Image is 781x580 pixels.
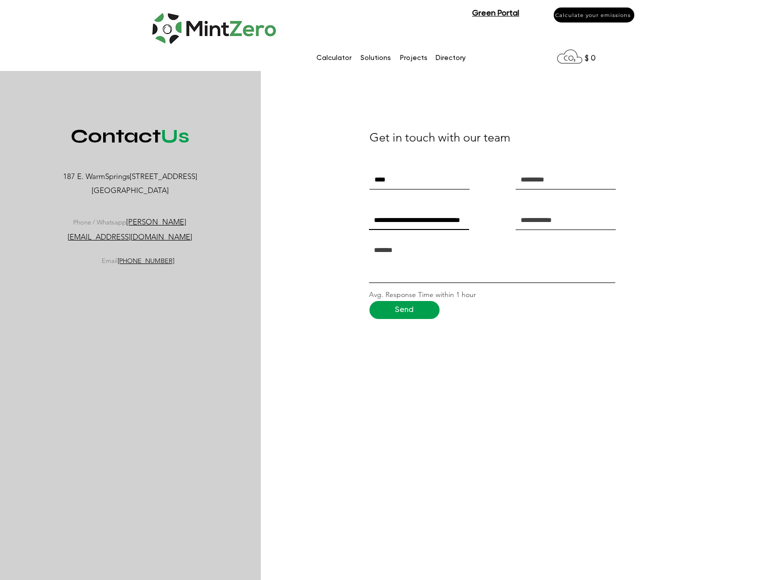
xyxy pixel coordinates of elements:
a: Calculator [311,50,355,65]
span: Green Portal [472,9,519,17]
p: Projects [395,50,433,65]
span: Springs [105,171,130,181]
span: $ 0 [585,54,596,62]
span: Contact [71,124,190,148]
a: Email[PHONE_NUMBER] [102,257,174,264]
a: Phone / Whatsapp[PERSON_NAME][EMAIL_ADDRESS][DOMAIN_NAME] [68,217,192,241]
span: Get in touch with our team [369,130,510,144]
iframe: Wix Chat [666,537,781,580]
a: Green Portal [472,8,519,17]
p: Directory [431,50,471,65]
a: Calculate your emissions [554,7,634,22]
span: Us [161,124,190,148]
a: Solutions [355,50,395,65]
span: [PHONE_NUMBER] [118,257,174,264]
span: Email [102,257,118,264]
img: fgfdg.jpg [151,5,280,47]
nav: Site [264,50,517,65]
button: Send [369,301,440,319]
span: Phone / Whatsapp [73,218,126,226]
span: Send [395,305,414,314]
a: $ 0 [585,53,596,62]
a: Projects [395,50,431,65]
span: Avg. Response Time within 1 hour [369,290,476,299]
span: [PERSON_NAME][EMAIL_ADDRESS][DOMAIN_NAME] [68,217,192,241]
a: Directory [431,50,470,65]
span: 187 E. Warm [STREET_ADDRESS] [GEOGRAPHIC_DATA] [63,171,197,195]
span: Calculate your emissions [555,12,631,18]
p: Solutions [355,50,396,65]
p: Calculator [311,50,356,65]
